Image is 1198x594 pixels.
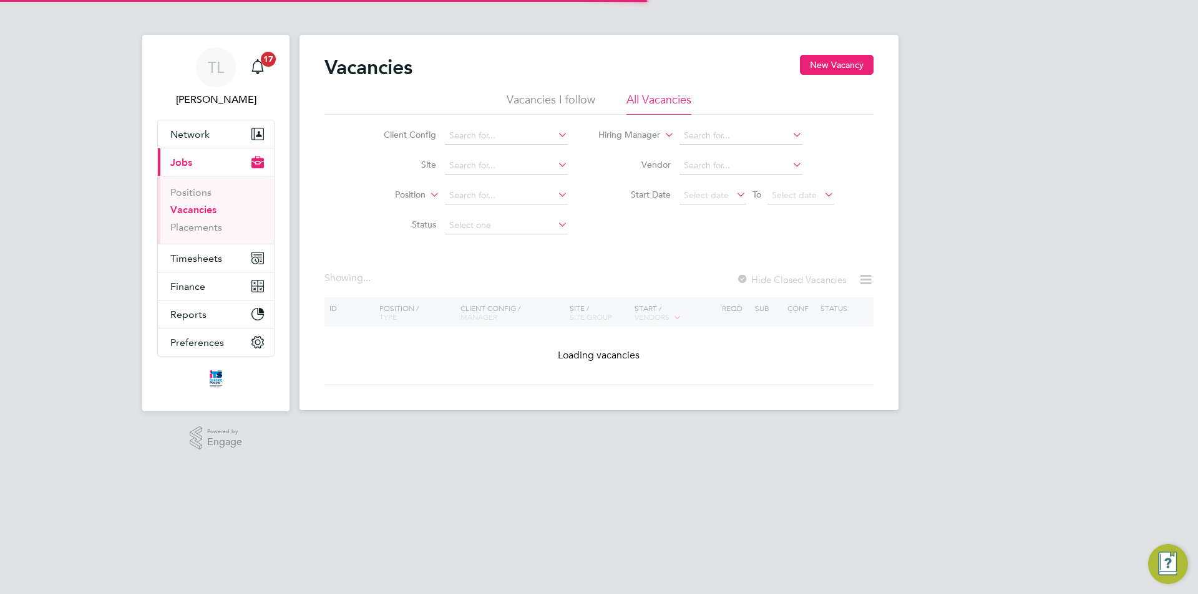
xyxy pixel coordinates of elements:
a: 17 [245,47,270,87]
li: Vacancies I follow [507,92,595,115]
input: Search for... [445,187,568,204]
span: Select date [684,189,729,201]
li: All Vacancies [626,92,691,115]
label: Vendor [599,159,671,170]
span: TL [208,59,224,75]
a: TL[PERSON_NAME] [157,47,275,107]
a: Placements [170,221,222,233]
span: To [749,186,765,203]
h2: Vacancies [324,55,412,80]
input: Search for... [679,127,802,145]
span: Network [170,128,210,140]
label: Status [364,219,436,230]
span: Select date [772,189,817,201]
input: Search for... [445,157,568,175]
button: New Vacancy [800,55,874,75]
label: Hiring Manager [588,129,660,141]
button: Engage Resource Center [1148,544,1188,584]
button: Reports [158,300,274,328]
span: Tim Lerwill [157,92,275,107]
span: Engage [207,437,242,448]
input: Search for... [679,157,802,175]
span: Powered by [207,426,242,437]
img: itsconstruction-logo-retina.png [207,369,225,389]
button: Network [158,120,274,148]
span: Timesheets [170,252,222,264]
a: Powered byEngage [190,426,243,450]
label: Hide Closed Vacancies [736,274,846,285]
div: Jobs [158,176,274,244]
button: Preferences [158,328,274,356]
button: Finance [158,272,274,300]
label: Position [354,189,426,201]
a: Vacancies [170,204,217,216]
nav: Main navigation [142,35,290,411]
a: Go to home page [157,369,275,389]
span: Preferences [170,337,224,348]
span: ... [363,272,371,284]
div: Showing [324,272,373,285]
button: Timesheets [158,244,274,272]
input: Select one [445,217,568,234]
label: Site [364,159,436,170]
label: Start Date [599,189,671,200]
label: Client Config [364,129,436,140]
button: Jobs [158,148,274,176]
span: Jobs [170,156,192,168]
span: Reports [170,309,207,320]
a: Positions [170,186,212,198]
span: Finance [170,280,205,292]
input: Search for... [445,127,568,145]
span: 17 [261,52,276,67]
